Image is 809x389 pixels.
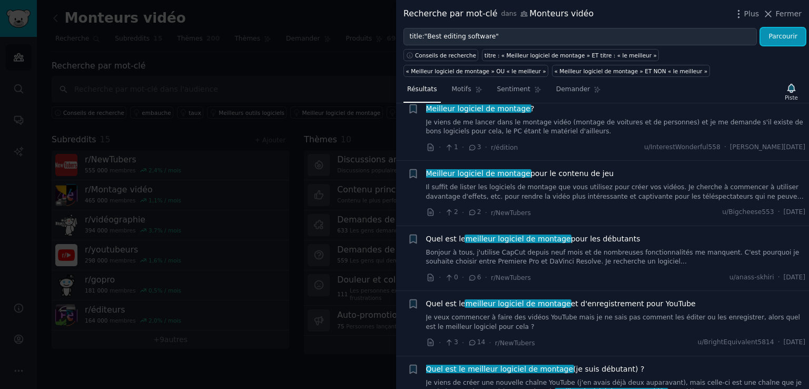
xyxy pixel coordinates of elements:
font: Meilleur logiciel de montage [426,169,530,178]
font: 6 [477,274,481,281]
font: Monteurs vidéo [529,8,594,18]
font: 14 [477,338,486,346]
font: u/anass-skhiri [729,274,774,281]
font: u/Bigcheese553 [722,208,774,216]
a: Sentiment [494,81,545,103]
font: 3 [477,143,481,151]
font: r/NewTubers [495,339,535,347]
a: Demander [553,81,605,103]
font: Piste [785,94,798,101]
font: r/NewTubers [491,274,531,281]
font: Motifs [452,85,471,93]
font: Sentiment [497,85,530,93]
font: Parcourir [768,33,797,40]
font: 1 [454,143,458,151]
font: ? [530,104,534,113]
font: Conseils de recherche [415,52,476,59]
a: Je veux commencer à faire des vidéos YouTube mais je ne sais pas comment les éditer ou les enregi... [426,313,806,332]
font: r/édition [491,144,518,151]
font: et d'enregistrement pour YouTube [571,299,696,308]
a: Bonjour à tous, j'utilise CapCut depuis neuf mois et de nombreuses fonctionnalités me manquent. C... [426,248,806,267]
a: Quel est lemeilleur logiciel de montagepour les débutants [426,234,640,245]
button: Conseils de recherche [403,49,478,61]
font: Quel est le meilleur logiciel de montage [426,365,574,373]
font: titre : « Meilleur logiciel de montage » ET titre : « le meilleur » [485,52,657,59]
a: Quel est lemeilleur logiciel de montageet d'enregistrement pour YouTube [426,298,696,309]
font: Meilleur logiciel de montage [426,104,530,113]
font: · [778,338,780,346]
font: · [439,208,441,217]
font: Quel est le [426,299,466,308]
font: « Meilleur logiciel de montage » OU « le meilleur » [406,68,546,74]
font: Recherche par mot-clé [403,8,497,18]
font: pour le contenu de jeu [530,169,614,178]
font: Bonjour à tous, j'utilise CapCut depuis neuf mois et de nombreuses fonctionnalités me manquent. C... [426,249,800,266]
a: « Meilleur logiciel de montage » OU « le meilleur » [403,65,548,77]
font: · [462,143,464,151]
font: « Meilleur logiciel de montage » ET NON « le meilleur » [555,68,707,74]
font: dans [501,10,516,17]
font: 2 [477,208,481,216]
font: 0 [454,274,458,281]
input: Essayez un mot-clé lié à votre entreprise [403,28,757,46]
font: · [489,338,491,347]
font: 2 [454,208,458,216]
font: · [778,274,780,281]
font: [PERSON_NAME][DATE] [730,143,805,151]
a: Meilleur logiciel de montage? [426,103,535,114]
font: [DATE] [784,274,805,281]
a: Motifs [448,81,486,103]
font: r/NewTubers [491,209,531,217]
font: Plus [744,9,759,18]
a: titre : « Meilleur logiciel de montage » ET titre : « le meilleur » [482,49,659,61]
font: · [462,338,464,347]
font: u/InterestWonderful558 [644,143,721,151]
font: Je veux commencer à faire des vidéos YouTube mais je ne sais pas comment les éditer ou les enregi... [426,314,800,330]
font: · [462,208,464,217]
a: « Meilleur logiciel de montage » ET NON « le meilleur » [552,65,709,77]
font: Résultats [407,85,437,93]
font: · [485,143,487,151]
font: Je viens de me lancer dans le montage vidéo (montage de voitures et de personnes) et je me demand... [426,119,803,135]
a: Je viens de me lancer dans le montage vidéo (montage de voitures et de personnes) et je me demand... [426,118,806,137]
a: Il suffit de lister les logiciels de montage que vous utilisez pour créer vos vidéos. Je cherche ... [426,183,806,201]
button: Fermer [763,8,802,20]
font: · [439,143,441,151]
font: pour les débutants [571,235,640,243]
font: [DATE] [784,208,805,216]
font: · [724,143,726,151]
font: · [439,338,441,347]
font: · [439,273,441,281]
font: Quel est le [426,235,466,243]
font: Fermer [776,9,802,18]
button: Plus [733,8,759,20]
a: Quel est le meilleur logiciel de montage(je suis débutant) ? [426,364,645,375]
font: 3 [454,338,458,346]
a: Résultats [403,81,441,103]
button: Parcourir [761,28,805,46]
font: · [778,208,780,216]
font: meilleur logiciel de montage [466,235,571,243]
font: (je suis débutant) ? [573,365,644,373]
font: · [462,273,464,281]
font: u/BrightEquivalent5814 [697,338,774,346]
font: meilleur logiciel de montage [466,299,571,308]
a: Meilleur logiciel de montagepour le contenu de jeu [426,168,614,179]
font: Il suffit de lister les logiciels de montage que vous utilisez pour créer vos vidéos. Je cherche ... [426,183,804,209]
button: Piste [781,81,802,103]
font: Demander [556,85,590,93]
font: [DATE] [784,338,805,346]
font: · [485,208,487,217]
font: · [485,273,487,281]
